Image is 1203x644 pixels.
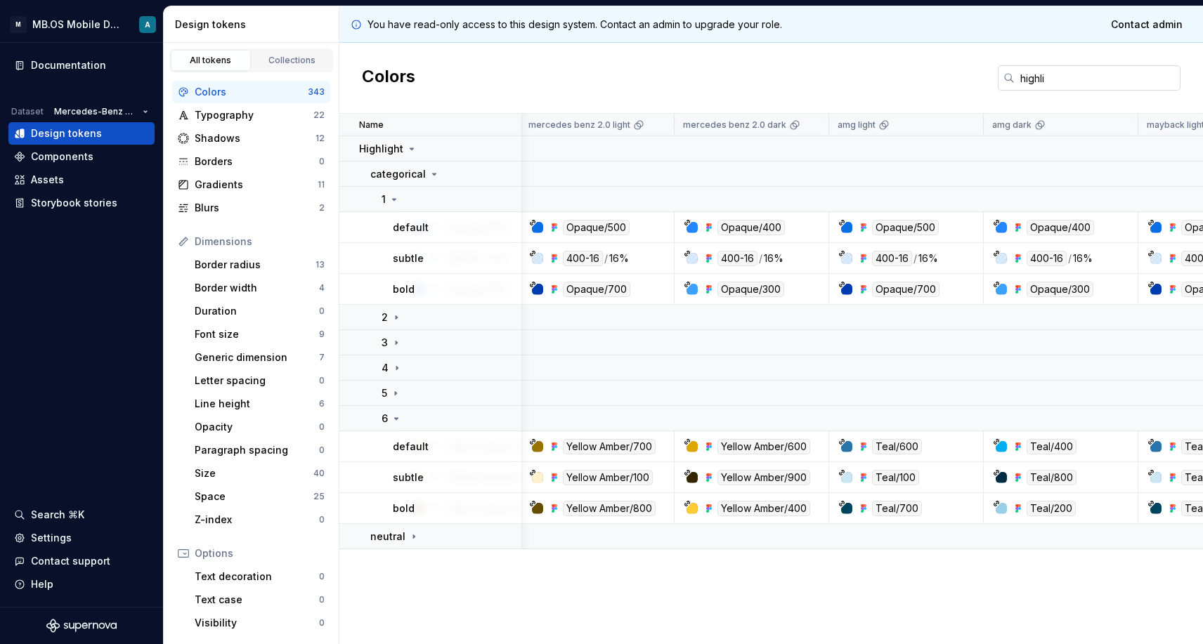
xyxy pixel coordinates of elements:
[717,220,785,235] div: Opaque/400
[319,375,325,386] div: 0
[8,192,155,214] a: Storybook stories
[717,251,757,266] div: 400-16
[563,501,656,516] div: Yellow Amber/800
[759,251,762,266] div: /
[189,508,330,531] a: Z-index0
[195,546,325,560] div: Options
[189,462,330,485] a: Size40
[10,16,27,33] div: M
[319,352,325,363] div: 7
[172,81,330,103] a: Colors343
[8,122,155,145] a: Design tokens
[145,19,150,30] div: A
[8,145,155,168] a: Components
[189,254,330,276] a: Border radius13
[195,593,319,607] div: Text case
[195,201,319,215] div: Blurs
[563,470,653,485] div: Yellow Amber/100
[604,251,608,266] div: /
[3,9,160,39] button: MMB.OS Mobile Design SystemA
[189,589,330,611] a: Text case0
[313,491,325,502] div: 25
[172,150,330,173] a: Borders0
[195,108,313,122] div: Typography
[382,310,388,324] p: 2
[189,277,330,299] a: Border width4
[319,514,325,525] div: 0
[8,169,155,191] a: Assets
[189,393,330,415] a: Line height6
[393,282,415,296] p: bold
[382,336,388,350] p: 3
[195,420,319,434] div: Opacity
[319,594,325,605] div: 0
[48,102,155,121] button: Mercedes-Benz 2.0
[195,374,319,388] div: Letter spacing
[31,58,106,72] div: Documentation
[319,329,325,340] div: 9
[563,220,630,235] div: Opaque/500
[872,220,939,235] div: Opaque/500
[172,104,330,126] a: Typography22
[563,282,630,297] div: Opaque/700
[838,119,876,131] p: amg light
[195,513,319,527] div: Z-index
[195,178,318,192] div: Gradients
[54,106,137,117] span: Mercedes-Benz 2.0
[195,466,313,480] div: Size
[370,167,426,181] p: categorical
[872,282,939,297] div: Opaque/700
[362,65,415,91] h2: Colors
[195,258,316,272] div: Border radius
[1027,439,1077,454] div: Teal/400
[913,251,917,266] div: /
[368,18,782,32] p: You have read-only access to this design system. Contact an admin to upgrade your role.
[316,133,325,144] div: 12
[717,439,810,454] div: Yellow Amber/600
[195,489,313,504] div: Space
[257,55,327,66] div: Collections
[316,259,325,270] div: 13
[872,501,922,516] div: Teal/700
[393,501,415,515] p: bold
[382,412,388,426] p: 6
[872,439,922,454] div: Teal/600
[31,531,72,545] div: Settings
[1102,12,1192,37] a: Contact admin
[319,398,325,409] div: 6
[8,573,155,596] button: Help
[609,251,629,266] div: 16%
[195,616,319,630] div: Visibility
[318,179,325,190] div: 11
[319,282,325,294] div: 4
[175,18,333,32] div: Design tokens
[1027,501,1076,516] div: Teal/200
[717,501,810,516] div: Yellow Amber/400
[195,327,319,341] div: Font size
[319,571,325,582] div: 0
[189,485,330,508] a: Space25
[46,619,117,633] svg: Supernova Logo
[1015,65,1181,91] input: Search in tokens...
[319,305,325,317] div: 0
[382,361,389,375] p: 4
[992,119,1032,131] p: amg dark
[189,300,330,322] a: Duration0
[172,127,330,150] a: Shadows12
[717,470,810,485] div: Yellow Amber/900
[1073,251,1093,266] div: 16%
[1027,470,1077,485] div: Teal/800
[319,156,325,167] div: 0
[528,119,630,131] p: mercedes benz 2.0 light
[393,221,429,235] p: default
[176,55,246,66] div: All tokens
[717,282,784,297] div: Opaque/300
[195,570,319,584] div: Text decoration
[32,18,122,32] div: MB.OS Mobile Design System
[393,440,429,454] p: default
[872,251,912,266] div: 400-16
[189,346,330,369] a: Generic dimension7
[1068,251,1072,266] div: /
[189,369,330,392] a: Letter spacing0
